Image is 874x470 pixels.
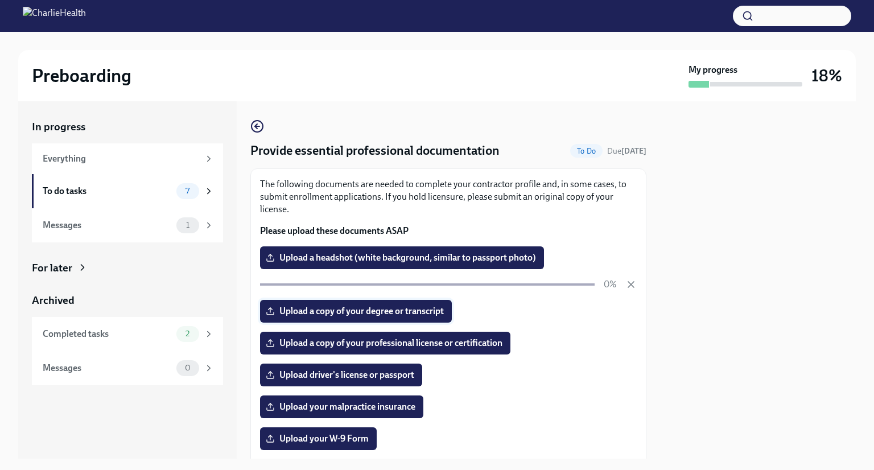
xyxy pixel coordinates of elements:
[32,351,223,385] a: Messages0
[607,146,646,156] span: September 3rd, 2025 08:00
[268,252,536,263] span: Upload a headshot (white background, similar to passport photo)
[268,369,414,381] span: Upload driver's license or passport
[260,225,409,236] strong: Please upload these documents ASAP
[260,300,452,323] label: Upload a copy of your degree or transcript
[260,395,423,418] label: Upload your malpractice insurance
[811,65,842,86] h3: 18%
[43,152,199,165] div: Everything
[179,221,196,229] span: 1
[32,261,223,275] a: For later
[260,332,510,354] label: Upload a copy of your professional license or certification
[621,146,646,156] strong: [DATE]
[260,246,544,269] label: Upload a headshot (white background, similar to passport photo)
[32,293,223,308] a: Archived
[260,178,637,216] p: The following documents are needed to complete your contractor profile and, in some cases, to sub...
[32,261,72,275] div: For later
[32,317,223,351] a: Completed tasks2
[23,7,86,25] img: CharlieHealth
[32,143,223,174] a: Everything
[604,278,616,291] p: 0%
[32,208,223,242] a: Messages1
[268,306,444,317] span: Upload a copy of your degree or transcript
[43,328,172,340] div: Completed tasks
[43,185,172,197] div: To do tasks
[625,279,637,290] button: Cancel
[179,187,196,195] span: 7
[260,427,377,450] label: Upload your W-9 Form
[250,142,500,159] h4: Provide essential professional documentation
[178,364,197,372] span: 0
[689,64,737,76] strong: My progress
[268,433,369,444] span: Upload your W-9 Form
[32,64,131,87] h2: Preboarding
[43,362,172,374] div: Messages
[607,146,646,156] span: Due
[43,219,172,232] div: Messages
[260,364,422,386] label: Upload driver's license or passport
[570,147,603,155] span: To Do
[32,174,223,208] a: To do tasks7
[179,329,196,338] span: 2
[268,337,502,349] span: Upload a copy of your professional license or certification
[32,119,223,134] a: In progress
[268,401,415,413] span: Upload your malpractice insurance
